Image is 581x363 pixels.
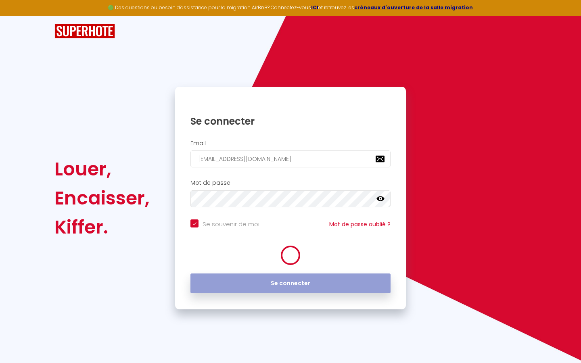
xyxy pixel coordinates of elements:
h1: Se connecter [190,115,391,127]
a: ICI [311,4,318,11]
div: Louer, [54,154,150,184]
button: Se connecter [190,273,391,294]
a: Mot de passe oublié ? [329,220,391,228]
a: créneaux d'ouverture de la salle migration [354,4,473,11]
h2: Mot de passe [190,179,391,186]
input: Ton Email [190,150,391,167]
img: SuperHote logo [54,24,115,39]
button: Ouvrir le widget de chat LiveChat [6,3,31,27]
div: Kiffer. [54,213,150,242]
h2: Email [190,140,391,147]
div: Encaisser, [54,184,150,213]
